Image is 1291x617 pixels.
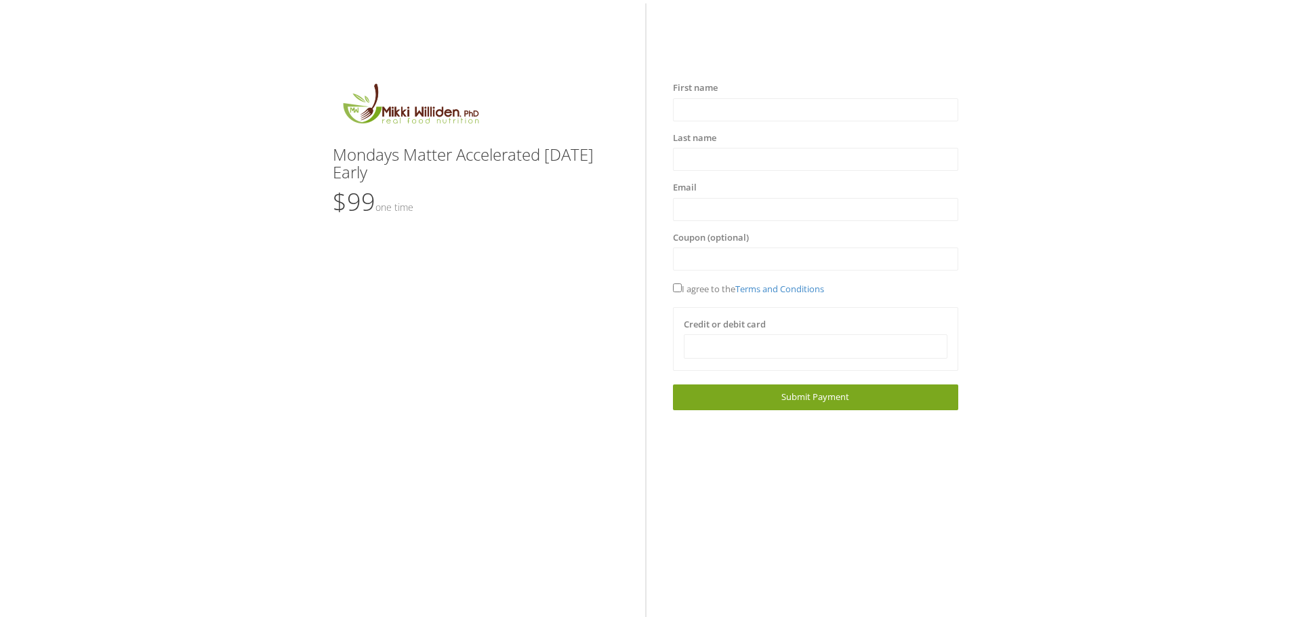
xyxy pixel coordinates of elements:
[333,185,413,218] span: $99
[673,283,824,295] span: I agree to the
[375,201,413,214] small: One time
[693,341,939,353] iframe: Secure card payment input frame
[673,181,697,195] label: Email
[673,132,716,145] label: Last name
[673,384,958,410] a: Submit Payment
[673,81,718,95] label: First name
[781,391,849,403] span: Submit Payment
[673,231,749,245] label: Coupon (optional)
[735,283,824,295] a: Terms and Conditions
[684,318,766,332] label: Credit or debit card
[333,146,618,182] h3: Mondays Matter Accelerated [DATE] Early
[333,81,487,132] img: MikkiLogoMain.png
